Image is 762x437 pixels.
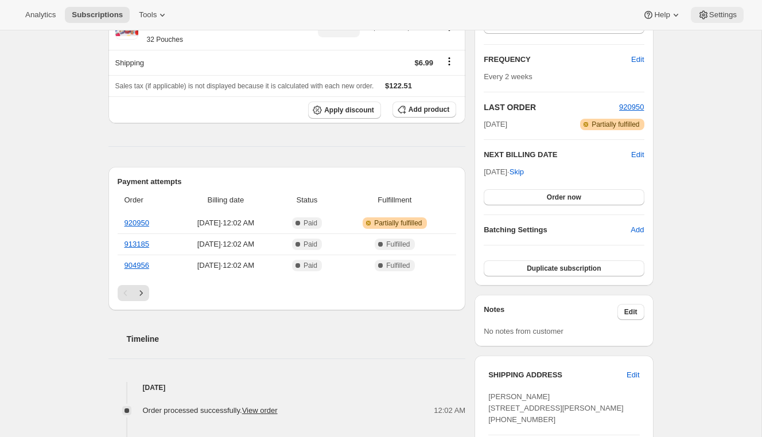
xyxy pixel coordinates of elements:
button: Duplicate subscription [484,260,644,276]
a: 904956 [125,261,149,270]
button: Add product [392,102,456,118]
h4: [DATE] [108,382,466,393]
span: Paid [304,219,317,228]
span: Subscriptions [72,10,123,19]
span: Partially fulfilled [374,219,422,228]
span: Billing date [177,194,274,206]
span: Status [281,194,333,206]
button: Tools [132,7,175,23]
h2: LAST ORDER [484,102,619,113]
span: [DATE] · [484,167,524,176]
span: Partially fulfilled [592,120,639,129]
h3: Notes [484,304,617,320]
a: 920950 [125,219,149,227]
button: Subscriptions [65,7,130,23]
a: 920950 [619,103,644,111]
span: [PERSON_NAME] [STREET_ADDRESS][PERSON_NAME] [PHONE_NUMBER] [488,392,624,424]
a: View order [242,406,278,415]
h6: Batching Settings [484,224,631,236]
h2: Timeline [127,333,466,345]
span: Skip [510,166,524,178]
span: Analytics [25,10,56,19]
button: Edit [624,50,651,69]
span: Order processed successfully. [143,406,278,415]
th: Order [118,188,174,213]
button: Analytics [18,7,63,23]
button: Settings [691,7,744,23]
span: Fulfilled [386,261,410,270]
h2: Payment attempts [118,176,457,188]
span: [DATE] · 12:02 AM [177,260,274,271]
span: Fulfilled [386,240,410,249]
span: Fulfillment [340,194,450,206]
span: Duplicate subscription [527,264,601,273]
button: Edit [631,149,644,161]
span: Paid [304,240,317,249]
span: 12:02 AM [434,405,465,416]
h2: FREQUENCY [484,54,631,65]
h2: NEXT BILLING DATE [484,149,631,161]
nav: Pagination [118,285,457,301]
span: No notes from customer [484,327,563,335]
th: Shipping [108,50,315,75]
button: Shipping actions [440,55,458,68]
span: Help [654,10,670,19]
span: $122.51 [385,81,412,90]
span: Add [631,224,644,236]
span: Paid [304,261,317,270]
button: 920950 [619,102,644,113]
span: Every 2 weeks [484,72,532,81]
span: [DATE] · 12:02 AM [177,239,274,250]
span: Tools [139,10,157,19]
span: Sales tax (if applicable) is not displayed because it is calculated with each new order. [115,82,374,90]
span: Edit [631,54,644,65]
span: $6.99 [414,58,433,67]
span: Settings [709,10,737,19]
button: Next [133,285,149,301]
button: Order now [484,189,644,205]
button: Add [624,221,651,239]
span: [DATE] · 12:02 AM [177,217,274,229]
span: Edit [627,369,639,381]
span: Apply discount [324,106,374,115]
h3: SHIPPING ADDRESS [488,369,627,381]
button: Apply discount [308,102,381,119]
span: [DATE] [484,119,507,130]
button: Edit [617,304,644,320]
small: 32 Pouches [147,36,183,44]
span: Order now [547,193,581,202]
span: Edit [624,307,637,317]
button: Skip [503,163,531,181]
a: 913185 [125,240,149,248]
span: Add product [409,105,449,114]
button: Edit [620,366,646,384]
button: Help [636,7,688,23]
